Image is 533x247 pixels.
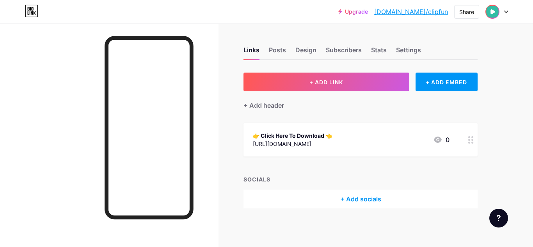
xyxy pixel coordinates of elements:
[269,45,286,59] div: Posts
[253,140,332,148] div: [URL][DOMAIN_NAME]
[243,175,478,183] div: SOCIALS
[433,135,449,144] div: 0
[243,45,259,59] div: Links
[295,45,316,59] div: Design
[338,9,368,15] a: Upgrade
[243,101,284,110] div: + Add header
[459,8,474,16] div: Share
[374,7,448,16] a: [DOMAIN_NAME]/clipfun
[396,45,421,59] div: Settings
[243,73,409,91] button: + ADD LINK
[485,4,500,19] img: clipfun
[326,45,362,59] div: Subscribers
[253,131,332,140] div: 👉 Click Here To Download 👈
[416,73,478,91] div: + ADD EMBED
[243,190,478,208] div: + Add socials
[371,45,387,59] div: Stats
[309,79,343,85] span: + ADD LINK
